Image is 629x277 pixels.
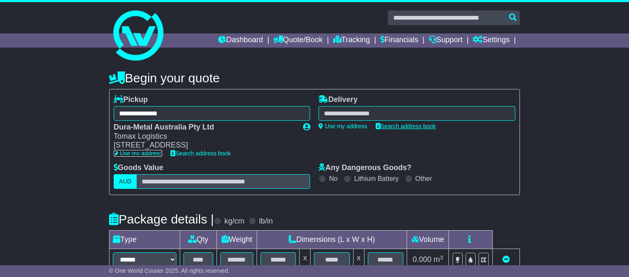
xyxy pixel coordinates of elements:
td: Volume [407,231,449,249]
label: No [329,175,337,183]
label: kg/cm [224,217,244,226]
label: Any Dangerous Goods? [318,163,411,173]
td: Dimensions (L x W x H) [257,231,407,249]
a: Search address book [376,123,436,130]
span: 0.000 [413,255,431,264]
label: AUD [114,174,137,189]
h4: Begin your quote [109,71,520,85]
label: Other [415,175,432,183]
label: Delivery [318,95,357,104]
label: Lithium Battery [354,175,399,183]
a: Use my address [318,123,367,130]
a: Support [429,33,463,48]
a: Remove this item [502,255,510,264]
a: Quote/Book [273,33,323,48]
span: © One World Courier 2025. All rights reserved. [109,267,230,274]
h4: Package details | [109,212,214,226]
span: m [433,255,443,264]
div: Tomax Logistics [114,132,295,141]
td: Weight [216,231,257,249]
a: Financials [380,33,418,48]
td: x [300,249,311,271]
td: Qty [180,231,216,249]
td: x [353,249,364,271]
a: Use my address [114,150,162,157]
a: Dashboard [218,33,263,48]
sup: 3 [440,254,443,261]
div: [STREET_ADDRESS] [114,141,295,150]
td: Type [109,231,180,249]
a: Settings [473,33,509,48]
label: Pickup [114,95,148,104]
a: Tracking [333,33,370,48]
label: lb/in [259,217,273,226]
div: Dura-Metal Australia Pty Ltd [114,123,295,132]
label: Goods Value [114,163,163,173]
a: Search address book [171,150,231,157]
